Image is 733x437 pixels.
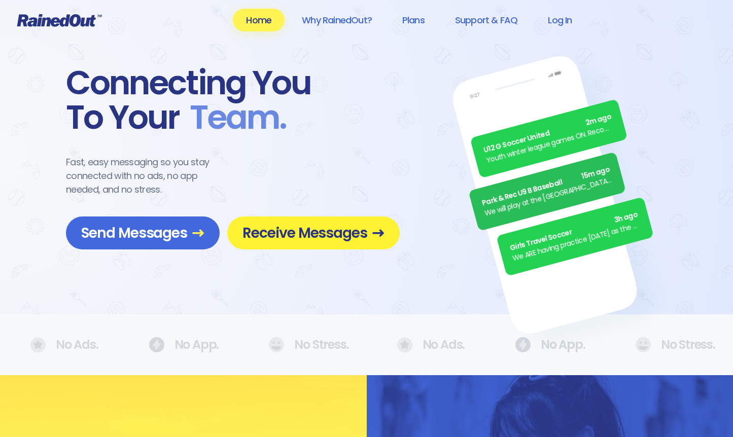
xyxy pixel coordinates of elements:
div: No Stress. [635,337,703,352]
a: Why RainedOut? [289,9,385,31]
img: No Ads. [515,337,531,352]
a: Send Messages [66,216,220,249]
div: We will play at the [GEOGRAPHIC_DATA]. Wear white, be at the field by 5pm. [483,174,614,219]
div: No App. [515,337,574,352]
div: No App. [149,337,208,352]
div: No Ads. [30,337,88,353]
div: Park & Rec U9 B Baseball [481,164,611,209]
span: Team . [180,100,286,135]
a: Log In [535,9,585,31]
img: No Ads. [30,337,46,353]
span: Send Messages [81,224,204,242]
a: Support & FAQ [442,9,531,31]
div: Girls Travel Soccer [509,209,639,254]
img: No Ads. [397,337,412,353]
div: Youth winter league games ON. Recommend running shoes/sneakers for players as option for footwear. [485,122,616,166]
span: 2m ago [584,112,613,129]
div: No Ads. [397,337,455,353]
span: Receive Messages [242,224,385,242]
img: No Ads. [149,337,164,352]
div: U12 G Soccer United [482,112,613,156]
img: No Ads. [635,337,651,352]
a: Receive Messages [227,216,400,249]
img: No Ads. [268,337,284,352]
span: 15m ago [580,164,611,182]
span: 3h ago [613,209,639,226]
div: We ARE having practice [DATE] as the sun is finally out. [511,220,642,264]
div: Connecting You To Your [66,66,400,135]
a: Plans [389,9,438,31]
div: No Stress. [268,337,336,352]
div: Fast, easy messaging so you stay connected with no ads, no app needed, and no stress. [66,155,228,196]
a: Home [233,9,285,31]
